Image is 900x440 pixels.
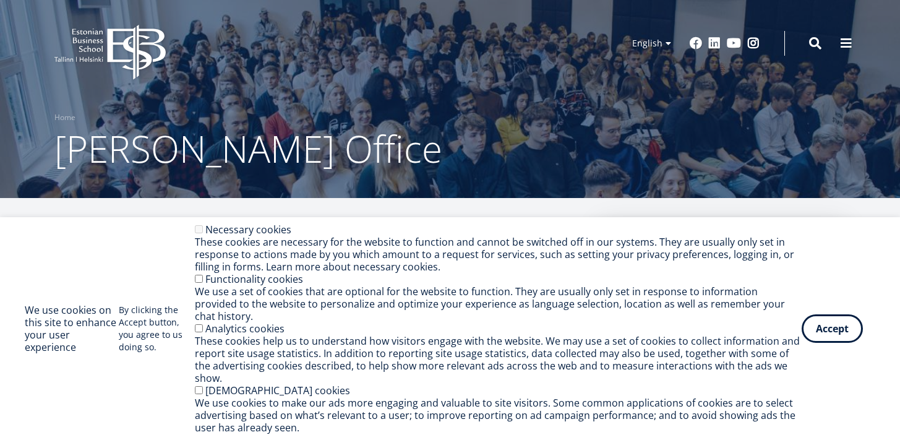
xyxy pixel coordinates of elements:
[802,314,863,343] button: Accept
[119,304,195,353] p: By clicking the Accept button, you agree to us doing so.
[195,285,802,322] div: We use a set of cookies that are optional for the website to function. They are usually only set ...
[54,111,75,124] a: Home
[25,304,119,353] h2: We use cookies on this site to enhance your user experience
[205,223,291,236] label: Necessary cookies
[205,272,303,286] label: Functionality cookies
[205,322,285,335] label: Analytics cookies
[195,397,802,434] div: We use cookies to make our ads more engaging and valuable to site visitors. Some common applicati...
[690,37,702,50] a: Facebook
[54,123,442,174] span: [PERSON_NAME] Office
[727,37,741,50] a: Youtube
[708,37,721,50] a: Linkedin
[747,37,760,50] a: Instagram
[195,335,802,384] div: These cookies help us to understand how visitors engage with the website. We may use a set of coo...
[195,236,802,273] div: These cookies are necessary for the website to function and cannot be switched off in our systems...
[205,384,350,397] label: [DEMOGRAPHIC_DATA] cookies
